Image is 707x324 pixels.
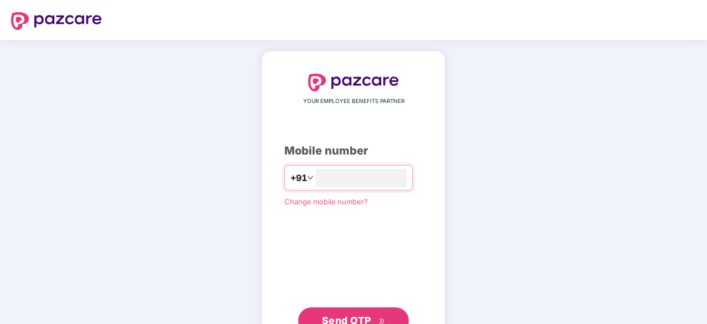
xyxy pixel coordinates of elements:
a: Change mobile number? [284,197,368,206]
img: logo [308,74,399,91]
span: +91 [290,171,307,185]
img: logo [11,12,102,30]
div: Mobile number [284,142,423,160]
span: YOUR EMPLOYEE BENEFITS PARTNER [303,97,404,106]
span: down [307,174,314,181]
